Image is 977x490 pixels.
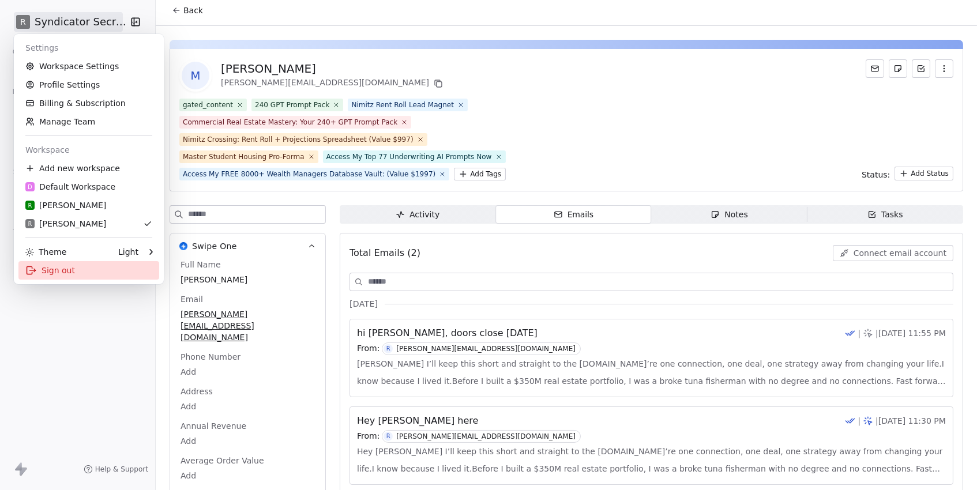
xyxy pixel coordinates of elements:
span: R [28,201,32,210]
div: Settings [18,39,159,57]
div: [PERSON_NAME] [25,218,106,229]
span: R [28,220,32,228]
div: Sign out [18,261,159,280]
div: Theme [25,246,66,258]
a: Workspace Settings [18,57,159,76]
a: Billing & Subscription [18,94,159,112]
div: Light [118,246,138,258]
div: Add new workspace [18,159,159,178]
div: Workspace [18,141,159,159]
a: Profile Settings [18,76,159,94]
div: Default Workspace [25,181,115,193]
a: Manage Team [18,112,159,131]
div: [PERSON_NAME] [25,199,106,211]
span: D [28,183,32,191]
